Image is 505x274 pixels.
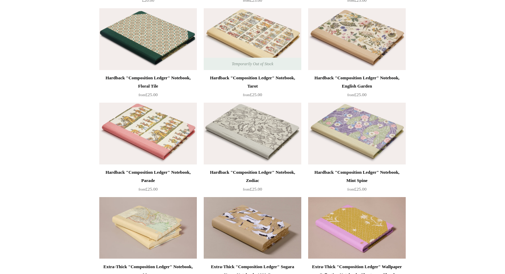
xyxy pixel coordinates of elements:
[99,168,197,196] a: Hardback "Composition Ledger" Notebook, Parade from£25.00
[205,168,300,185] div: Hardback "Composition Ledger" Notebook, Zodiac
[225,58,280,70] span: Temporarily Out of Stock
[204,197,301,259] a: Extra-Thick "Composition Ledger" Sogara Yuzen Notebook, 1000 Cranes Extra-Thick "Composition Ledg...
[99,197,197,259] img: Extra-Thick "Composition Ledger" Notebook, Maps
[138,93,145,97] span: from
[243,187,250,191] span: from
[138,92,158,97] span: £25.00
[99,103,197,164] img: Hardback "Composition Ledger" Notebook, Parade
[99,197,197,259] a: Extra-Thick "Composition Ledger" Notebook, Maps Extra-Thick "Composition Ledger" Notebook, Maps
[138,186,158,192] span: £25.00
[138,187,145,191] span: from
[101,168,195,185] div: Hardback "Composition Ledger" Notebook, Parade
[308,74,406,102] a: Hardback "Composition Ledger" Notebook, English Garden from£25.00
[308,103,406,164] img: Hardback "Composition Ledger" Notebook, Mint Spine
[101,74,195,90] div: Hardback "Composition Ledger" Notebook, Floral Tile
[243,92,262,97] span: £25.00
[204,197,301,259] img: Extra-Thick "Composition Ledger" Sogara Yuzen Notebook, 1000 Cranes
[205,74,300,90] div: Hardback "Composition Ledger" Notebook, Tarot
[99,8,197,70] a: Hardback "Composition Ledger" Notebook, Floral Tile Hardback "Composition Ledger" Notebook, Flora...
[347,187,354,191] span: from
[243,93,250,97] span: from
[347,186,367,192] span: £25.00
[204,74,301,102] a: Hardback "Composition Ledger" Notebook, Tarot from£25.00
[204,8,301,70] img: Hardback "Composition Ledger" Notebook, Tarot
[308,197,406,259] a: Extra-Thick "Composition Ledger" Wallpaper Collection Notebook, Chartreuse Floral Extra-Thick "Co...
[99,103,197,164] a: Hardback "Composition Ledger" Notebook, Parade Hardback "Composition Ledger" Notebook, Parade
[99,8,197,70] img: Hardback "Composition Ledger" Notebook, Floral Tile
[204,8,301,70] a: Hardback "Composition Ledger" Notebook, Tarot Hardback "Composition Ledger" Notebook, Tarot Tempo...
[308,168,406,196] a: Hardback "Composition Ledger" Notebook, Mint Spine from£25.00
[308,8,406,70] a: Hardback "Composition Ledger" Notebook, English Garden Hardback "Composition Ledger" Notebook, En...
[204,103,301,164] a: Hardback "Composition Ledger" Notebook, Zodiac Hardback "Composition Ledger" Notebook, Zodiac
[308,8,406,70] img: Hardback "Composition Ledger" Notebook, English Garden
[308,197,406,259] img: Extra-Thick "Composition Ledger" Wallpaper Collection Notebook, Chartreuse Floral
[310,168,404,185] div: Hardback "Composition Ledger" Notebook, Mint Spine
[204,103,301,164] img: Hardback "Composition Ledger" Notebook, Zodiac
[308,103,406,164] a: Hardback "Composition Ledger" Notebook, Mint Spine Hardback "Composition Ledger" Notebook, Mint S...
[347,92,367,97] span: £25.00
[310,74,404,90] div: Hardback "Composition Ledger" Notebook, English Garden
[204,168,301,196] a: Hardback "Composition Ledger" Notebook, Zodiac from£25.00
[243,186,262,192] span: £25.00
[347,93,354,97] span: from
[99,74,197,102] a: Hardback "Composition Ledger" Notebook, Floral Tile from£25.00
